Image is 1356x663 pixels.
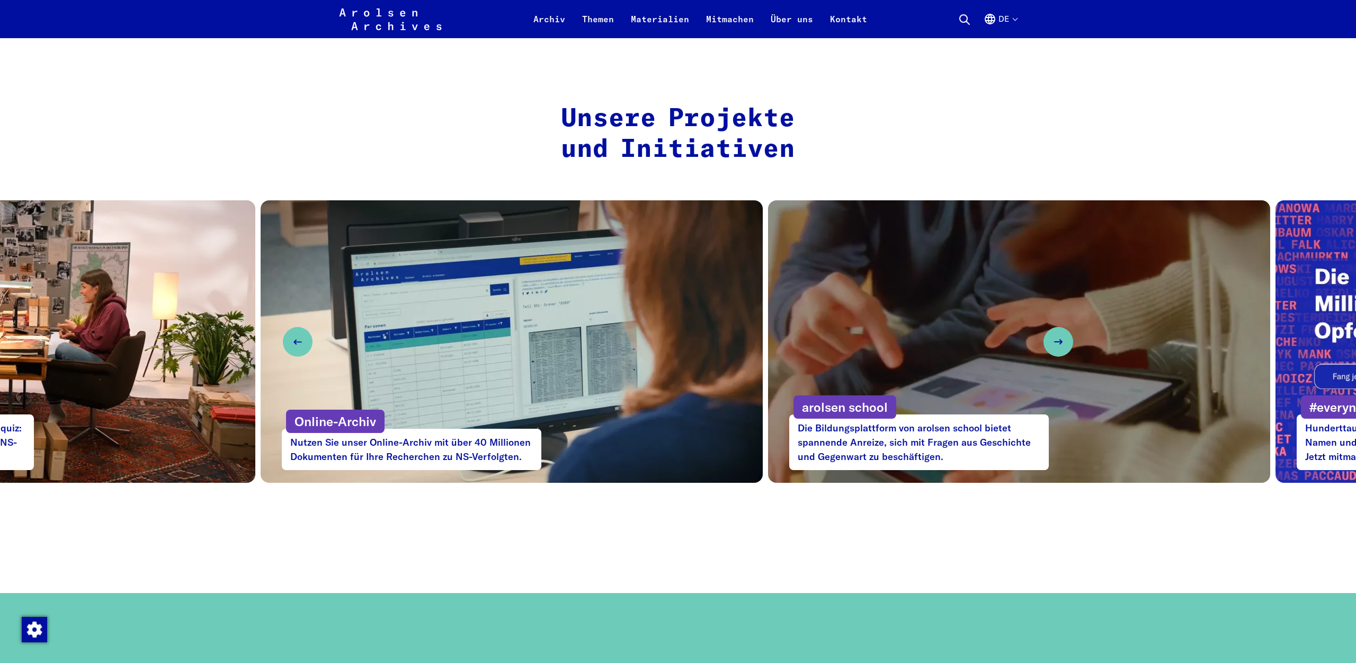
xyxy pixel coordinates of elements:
[984,13,1017,38] button: Deutsch, Sprachauswahl
[768,200,1270,483] a: arolsen schoolDie Bildungsplattform von arolsen school bietet spannende Anreize, sich mit Fragen ...
[525,6,876,32] nav: Primär
[574,13,622,38] a: Themen
[822,13,876,38] a: Kontakt
[261,200,763,483] a: Online-ArchivNutzen Sie unser Online-Archiv mit über 40 Millionen Dokumenten für Ihre Recherchen ...
[283,327,313,357] button: Previous slide
[762,13,822,38] a: Über uns
[22,617,47,642] img: Zustimmung ändern
[789,414,1049,470] p: Die Bildungsplattform von arolsen school bietet spannende Anreize, sich mit Fragen aus Geschichte...
[768,200,1270,483] li: 2 / 5
[698,13,762,38] a: Mitmachen
[261,200,763,483] li: 1 / 5
[282,429,541,470] p: Nutzen Sie unser Online-Archiv mit über 40 Millionen Dokumenten für Ihre Recherchen zu NS-Verfolg...
[622,13,698,38] a: Materialien
[1043,327,1073,357] button: Next slide
[525,13,574,38] a: Archiv
[454,104,902,165] h2: Unsere Projekte und Initiativen
[286,410,385,433] p: Online-Archiv
[793,395,896,419] p: arolsen school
